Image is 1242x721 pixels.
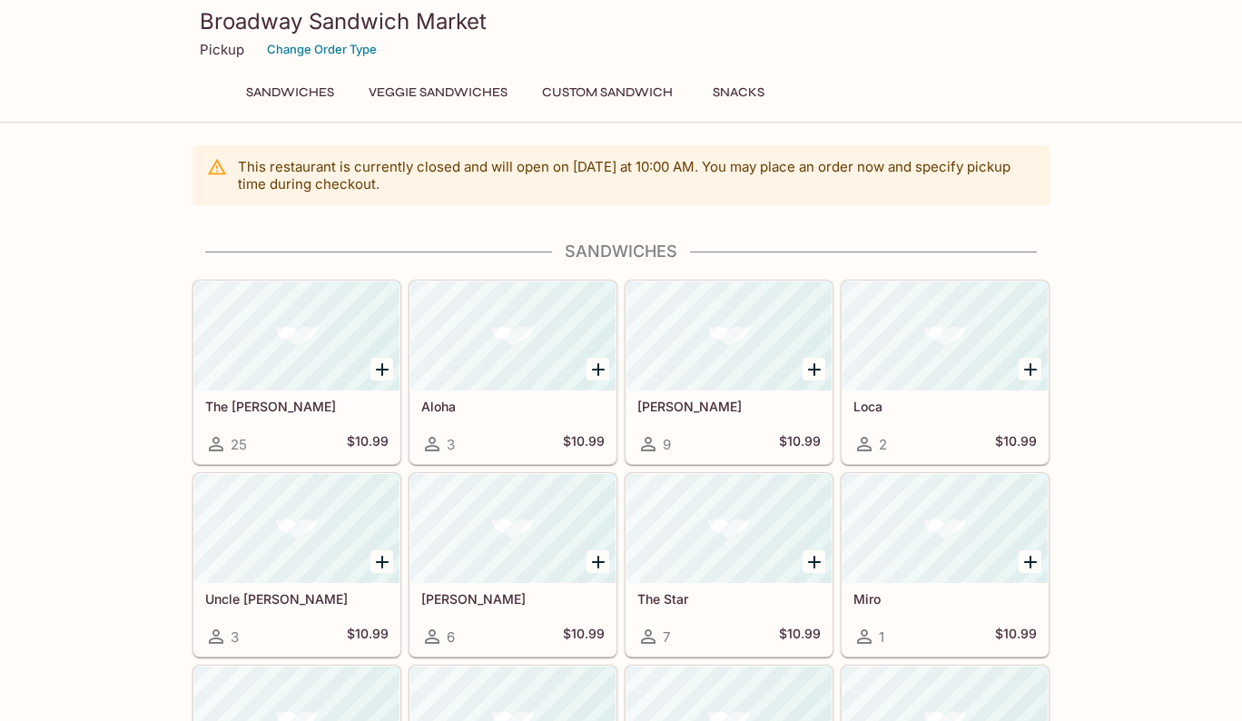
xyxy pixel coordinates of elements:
div: Miro [843,474,1048,583]
button: Add Miro [1019,550,1041,573]
div: Loca [843,281,1048,390]
button: Add The Snooki [370,358,393,380]
button: Sandwiches [236,80,344,105]
span: 2 [879,436,887,453]
h5: Uncle [PERSON_NAME] [205,591,389,607]
h5: $10.99 [563,626,605,647]
div: Georgi [626,281,832,390]
h5: Loca [853,399,1037,414]
h4: Sandwiches [192,242,1050,262]
span: 3 [231,628,239,646]
button: Custom Sandwich [532,80,683,105]
p: This restaurant is currently closed and will open on [DATE] at 10:00 AM . You may place an order ... [238,158,1035,193]
button: Add The Star [803,550,825,573]
a: Loca2$10.99 [842,281,1049,464]
button: Snacks [697,80,779,105]
button: Add Loca [1019,358,1041,380]
span: 7 [663,628,670,646]
button: Add Georgi [803,358,825,380]
div: Erica [410,474,616,583]
a: Miro1$10.99 [842,473,1049,657]
h5: The [PERSON_NAME] [205,399,389,414]
h5: Miro [853,591,1037,607]
button: Veggie Sandwiches [359,80,517,105]
a: The [PERSON_NAME]25$10.99 [193,281,400,464]
a: The Star7$10.99 [626,473,833,657]
div: The Snooki [194,281,399,390]
button: Add Erica [586,550,609,573]
h5: $10.99 [563,433,605,455]
a: [PERSON_NAME]6$10.99 [409,473,616,657]
div: Uncle Stewart [194,474,399,583]
button: Add Uncle Stewart [370,550,393,573]
span: 1 [879,628,884,646]
button: Add Aloha [586,358,609,380]
h5: $10.99 [995,433,1037,455]
h5: The Star [637,591,821,607]
h5: $10.99 [347,433,389,455]
a: Aloha3$10.99 [409,281,616,464]
div: Aloha [410,281,616,390]
p: Pickup [200,41,244,58]
span: 9 [663,436,671,453]
div: The Star [626,474,832,583]
h5: $10.99 [995,626,1037,647]
h5: [PERSON_NAME] [421,591,605,607]
span: 25 [231,436,247,453]
h5: $10.99 [779,626,821,647]
h5: Aloha [421,399,605,414]
span: 6 [447,628,455,646]
h3: Broadway Sandwich Market [200,7,1042,35]
h5: [PERSON_NAME] [637,399,821,414]
span: 3 [447,436,455,453]
a: [PERSON_NAME]9$10.99 [626,281,833,464]
h5: $10.99 [779,433,821,455]
h5: $10.99 [347,626,389,647]
button: Change Order Type [259,35,385,64]
a: Uncle [PERSON_NAME]3$10.99 [193,473,400,657]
